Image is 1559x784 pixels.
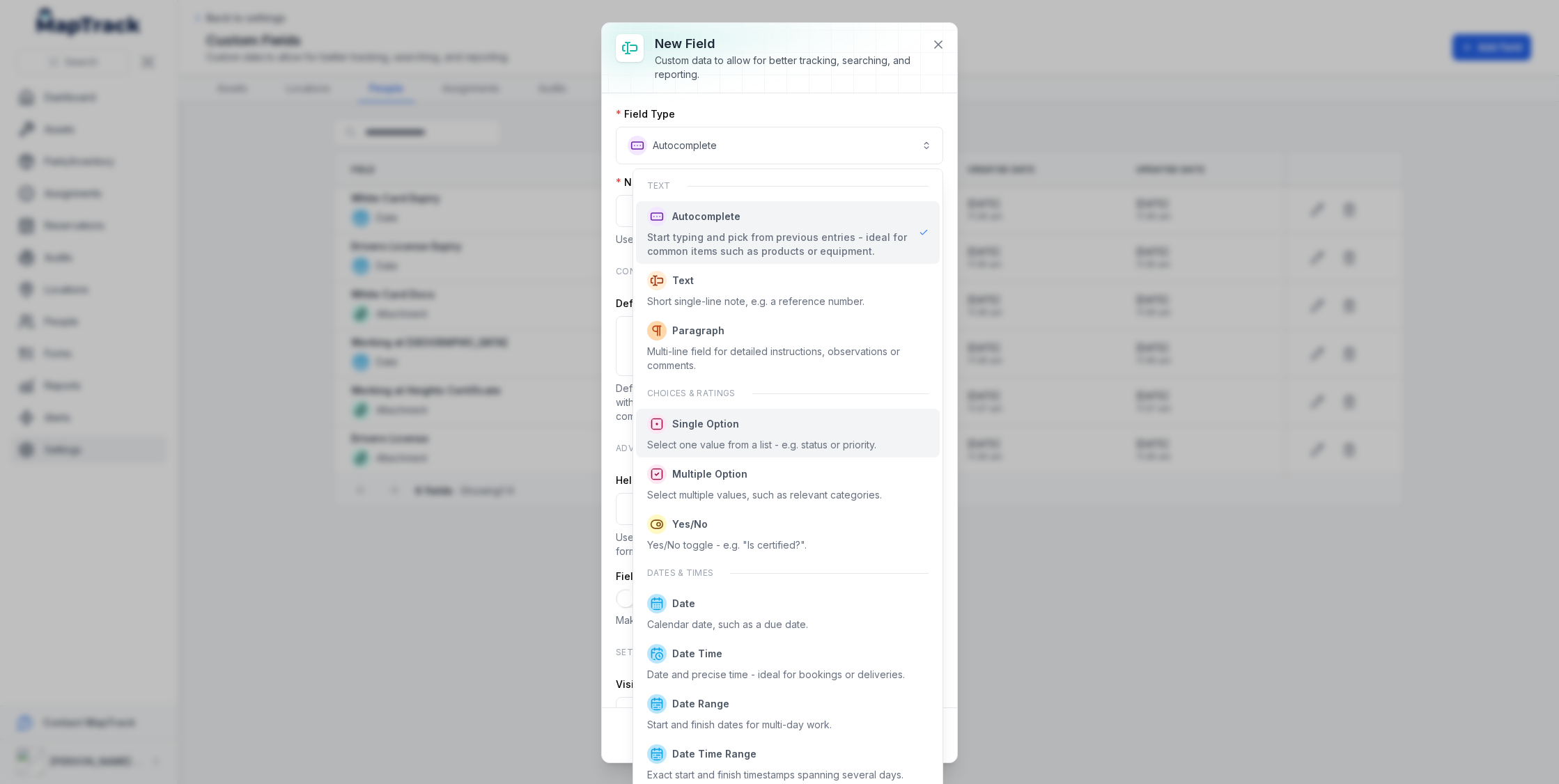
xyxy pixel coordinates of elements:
div: Start typing and pick from previous entries - ideal for common items such as products or equipment. [647,230,908,258]
span: Yes/No [672,517,708,531]
div: Exact start and finish timestamps spanning several days. [647,768,903,782]
div: Date and precise time - ideal for bookings or deliveries. [647,668,905,682]
div: Calendar date, such as a due date. [647,618,808,632]
div: Short single-line note, e.g. a reference number. [647,295,864,308]
div: Choices & ratings [636,379,940,407]
span: Single Option [672,417,739,431]
button: Autocomplete [616,127,943,164]
div: Select one value from a list - e.g. status or priority. [647,438,876,452]
span: Autocomplete [672,210,740,224]
span: Paragraph [672,324,724,338]
span: Date Range [672,697,729,711]
div: Text [636,172,940,200]
span: Date Time [672,647,722,661]
span: Date [672,597,695,611]
div: Yes/No toggle - e.g. "Is certified?". [647,538,807,552]
span: Multiple Option [672,467,747,481]
div: Multi-line field for detailed instructions, observations or comments. [647,345,929,373]
div: Start and finish dates for multi-day work. [647,718,832,732]
span: Date Time Range [672,747,757,761]
div: Dates & times [636,559,940,587]
div: Select multiple values, such as relevant categories. [647,488,882,502]
span: Text [672,274,694,288]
